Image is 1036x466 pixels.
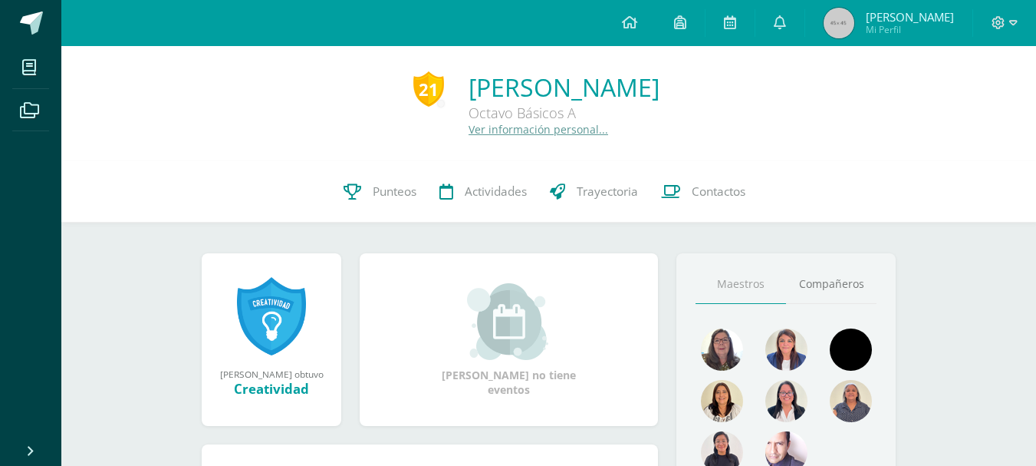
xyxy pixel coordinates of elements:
[765,329,807,371] img: aefa6dbabf641819c41d1760b7b82962.png
[432,283,586,397] div: [PERSON_NAME] no tiene eventos
[469,71,659,104] a: [PERSON_NAME]
[413,71,444,107] div: 21
[696,265,786,304] a: Maestros
[830,380,872,422] img: 8f3bf19539481b212b8ab3c0cdc72ac6.png
[866,9,954,25] span: [PERSON_NAME]
[467,283,551,360] img: event_small.png
[469,104,659,122] div: Octavo Básicos A
[701,380,743,422] img: 876c69fb502899f7a2bc55a9ba2fa0e7.png
[650,161,757,223] a: Contactos
[786,265,876,304] a: Compañeros
[866,23,954,36] span: Mi Perfil
[332,161,428,223] a: Punteos
[428,161,538,223] a: Actividades
[217,380,326,398] div: Creatividad
[765,380,807,422] img: 408a551ef2c74b912fbe9346b0557d9b.png
[465,183,527,200] span: Actividades
[830,329,872,371] img: 8720afef3ca6363371f864d845616e65.png
[824,8,854,38] img: 45x45
[538,161,650,223] a: Trayectoria
[373,183,416,200] span: Punteos
[692,183,745,200] span: Contactos
[577,183,638,200] span: Trayectoria
[217,368,326,380] div: [PERSON_NAME] obtuvo
[469,122,608,137] a: Ver información personal...
[701,329,743,371] img: a4871f238fc6f9e1d7ed418e21754428.png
